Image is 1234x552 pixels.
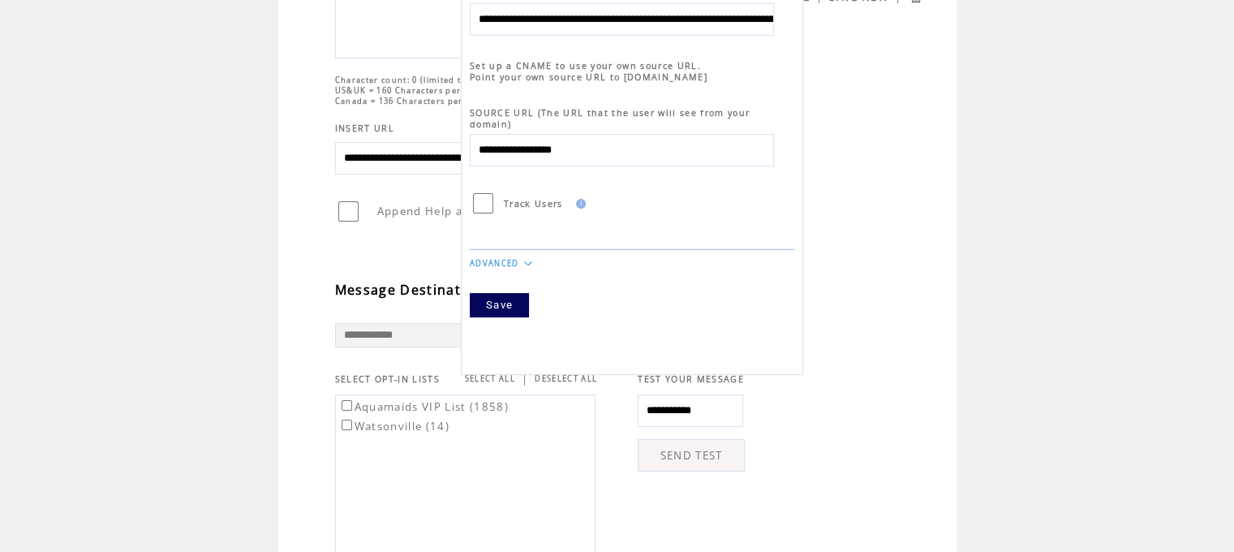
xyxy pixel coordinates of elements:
[638,373,744,385] span: TEST YOUR MESSAGE
[470,107,750,130] span: SOURCE URL (The URL that the user will see from your domain)
[522,372,528,386] span: |
[470,293,529,317] a: Save
[465,373,515,384] a: SELECT ALL
[470,258,519,269] a: ADVANCED
[504,198,563,209] span: Track Users
[342,420,352,430] input: Watsonville (14)
[338,419,449,433] label: Watsonville (14)
[470,71,707,83] span: Point your own source URL to [DOMAIN_NAME]
[342,400,352,411] input: Aquamaids VIP List (1858)
[335,373,440,385] span: SELECT OPT-IN LISTS
[638,439,745,472] a: SEND TEST
[571,199,586,209] img: help.gif
[470,60,701,71] span: Set up a CNAME to use your own source URL.
[535,373,597,384] a: DESELECT ALL
[338,399,509,414] label: Aquamaids VIP List (1858)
